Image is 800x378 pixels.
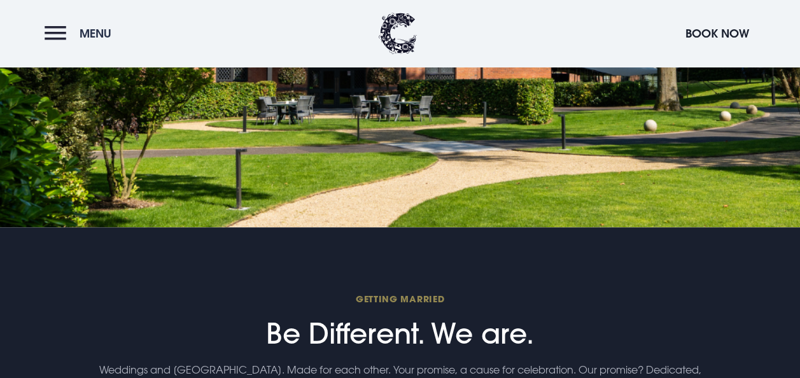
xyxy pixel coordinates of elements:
button: Book Now [679,20,755,47]
span: Menu [80,26,111,41]
img: Clandeboye Lodge [379,13,417,54]
h2: Be Different. We are. [97,293,703,351]
span: Getting Married [97,293,703,305]
button: Menu [45,20,118,47]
